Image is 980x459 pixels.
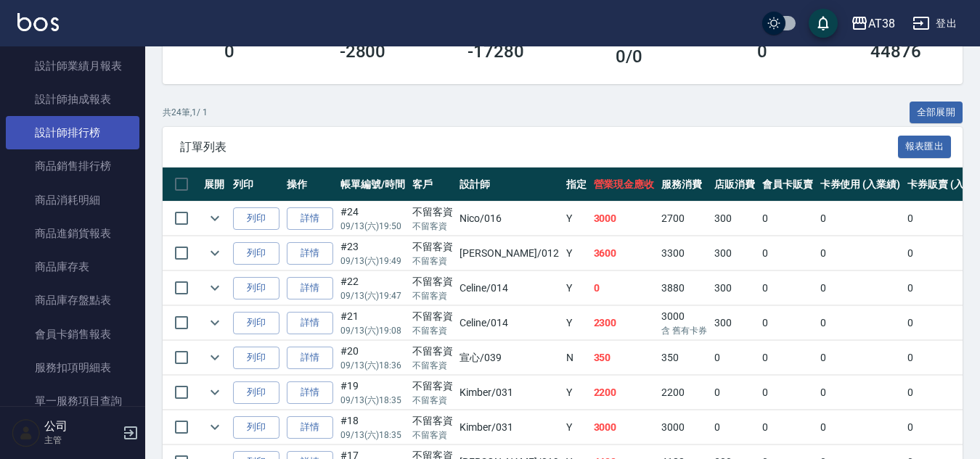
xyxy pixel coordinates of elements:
a: 詳情 [287,242,333,265]
h3: 44876 [870,41,921,62]
button: expand row [204,277,226,299]
td: 3880 [658,271,711,305]
p: 共 24 筆, 1 / 1 [163,106,208,119]
p: 含 舊有卡券 [661,324,707,337]
td: 0 [817,376,905,410]
button: 列印 [233,416,279,439]
a: 詳情 [287,381,333,404]
td: 3000 [658,306,711,340]
td: 0 [817,202,905,236]
td: 0 [817,236,905,270]
a: 詳情 [287,312,333,334]
button: 全部展開 [910,102,963,124]
button: save [809,9,838,38]
td: 3300 [658,236,711,270]
button: expand row [204,347,226,368]
td: Y [563,376,590,410]
img: Logo [17,13,59,31]
td: Kimber /031 [456,410,562,444]
td: Nico /016 [456,202,562,236]
td: 宣心 /039 [456,341,562,375]
button: 列印 [233,381,279,404]
td: Y [563,410,590,444]
td: 300 [711,202,759,236]
th: 帳單編號/時間 [337,168,409,202]
td: 350 [590,341,658,375]
td: 0 [817,410,905,444]
p: 09/13 (六) 19:50 [340,220,405,233]
td: 300 [711,306,759,340]
td: 2700 [658,202,711,236]
div: 不留客資 [412,204,453,220]
th: 卡券使用 (入業績) [817,168,905,202]
th: 設計師 [456,168,562,202]
p: 主管 [44,434,118,447]
h3: -17280 [467,41,524,62]
p: 不留客資 [412,324,453,337]
td: Kimber /031 [456,376,562,410]
td: 0 [711,341,759,375]
td: #24 [337,202,409,236]
a: 詳情 [287,207,333,230]
button: expand row [204,312,226,334]
td: 300 [711,236,759,270]
div: 不留客資 [412,379,453,394]
td: 2200 [590,376,658,410]
td: Y [563,306,590,340]
h5: 公司 [44,419,118,434]
button: expand row [204,416,226,438]
td: Celine /014 [456,271,562,305]
p: 不留客資 [412,394,453,407]
p: 09/13 (六) 18:35 [340,394,405,407]
button: 列印 [233,347,279,369]
button: 列印 [233,207,279,230]
td: 0 [711,410,759,444]
button: expand row [204,207,226,229]
th: 列印 [229,168,283,202]
td: 300 [711,271,759,305]
a: 商品銷售排行榜 [6,149,139,183]
td: 0 [817,271,905,305]
h3: -2800 [340,41,386,62]
td: Y [563,236,590,270]
td: 0 [759,236,817,270]
p: 不留客資 [412,429,453,442]
th: 服務消費 [658,168,711,202]
button: AT38 [845,9,901,38]
td: N [563,341,590,375]
th: 操作 [283,168,337,202]
a: 商品庫存盤點表 [6,284,139,317]
th: 客戶 [409,168,457,202]
td: 3000 [590,202,658,236]
button: 列印 [233,242,279,265]
td: #23 [337,236,409,270]
td: 0 [590,271,658,305]
div: 不留客資 [412,309,453,324]
th: 指定 [563,168,590,202]
td: 0 [759,376,817,410]
p: 不留客資 [412,255,453,268]
th: 會員卡販賣 [759,168,817,202]
td: #21 [337,306,409,340]
div: AT38 [868,15,895,33]
td: #18 [337,410,409,444]
p: 09/13 (六) 19:47 [340,289,405,302]
div: 不留客資 [412,239,453,255]
p: 09/13 (六) 18:36 [340,359,405,372]
th: 營業現金應收 [590,168,658,202]
p: 不留客資 [412,289,453,302]
h3: 0 [224,41,234,62]
h3: 0 /0 [616,46,642,67]
div: 不留客資 [412,413,453,429]
a: 商品庫存表 [6,250,139,284]
td: 0 [711,376,759,410]
a: 會員卡銷售報表 [6,318,139,351]
td: 2300 [590,306,658,340]
td: #19 [337,376,409,410]
h3: 0 [757,41,767,62]
div: 不留客資 [412,274,453,289]
button: 列印 [233,277,279,299]
a: 服務扣項明細表 [6,351,139,384]
td: 350 [658,341,711,375]
a: 單一服務項目查詢 [6,384,139,418]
